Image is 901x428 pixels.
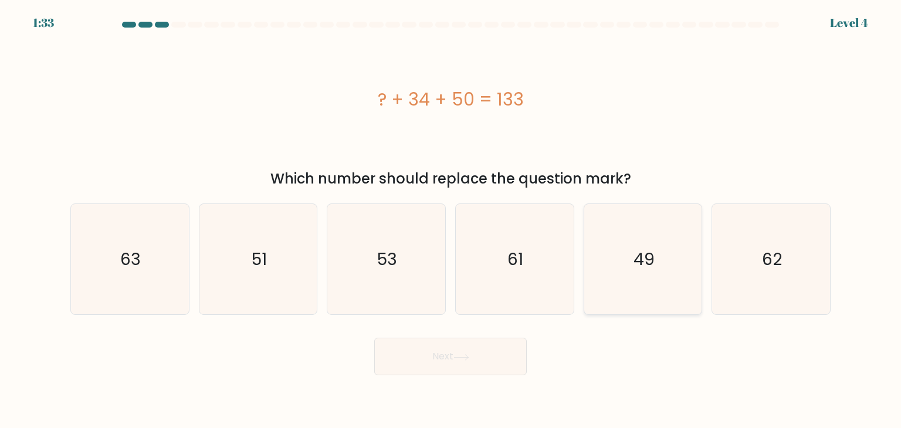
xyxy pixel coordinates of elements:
text: 62 [762,247,782,271]
text: 61 [508,247,524,271]
button: Next [374,338,527,375]
text: 53 [378,247,398,271]
div: Which number should replace the question mark? [77,168,824,189]
text: 51 [252,247,267,271]
text: 49 [634,247,655,271]
div: 1:33 [33,14,54,32]
text: 63 [121,247,141,271]
div: Level 4 [830,14,868,32]
div: ? + 34 + 50 = 133 [70,86,831,113]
